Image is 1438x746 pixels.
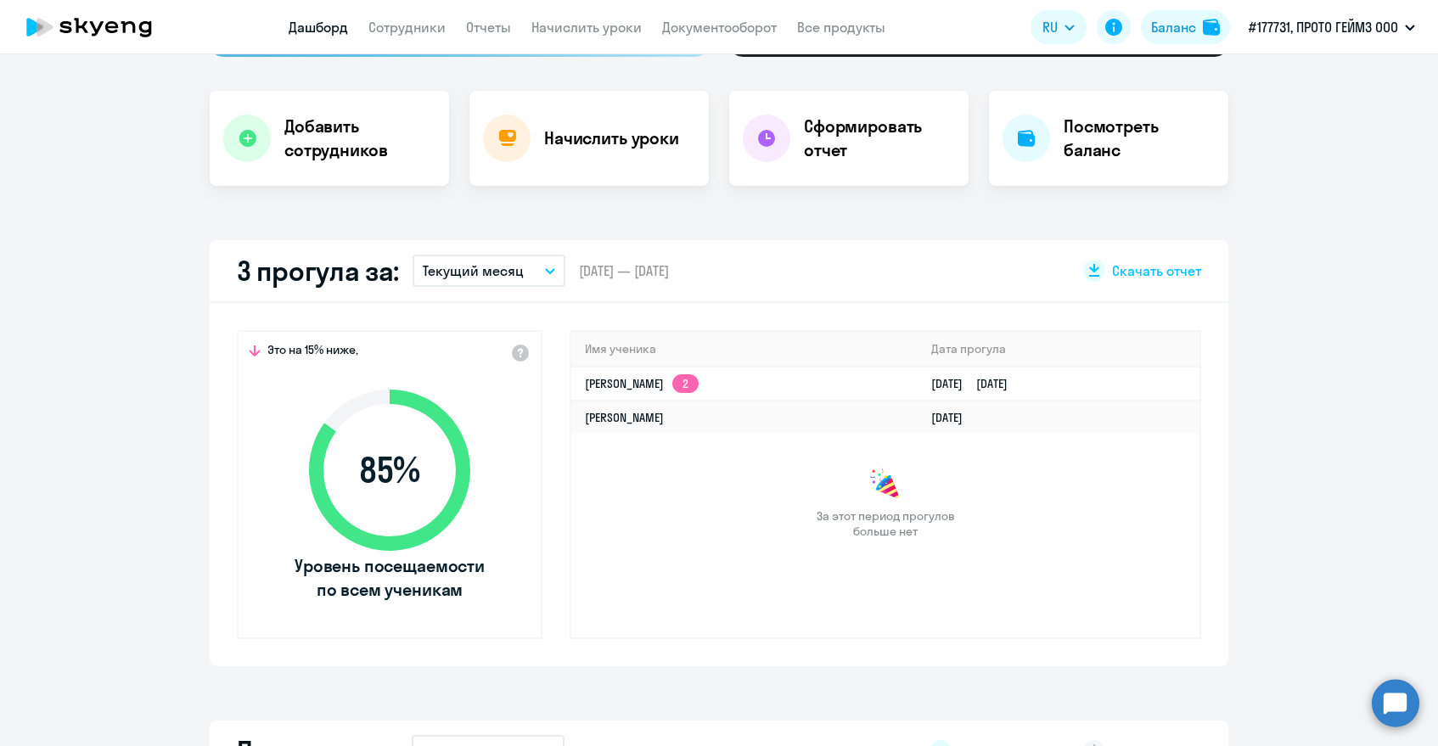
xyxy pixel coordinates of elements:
h4: Сформировать отчет [804,115,955,162]
th: Имя ученика [571,332,918,367]
span: Уровень посещаемости по всем ученикам [292,554,487,602]
h2: 3 прогула за: [237,254,399,288]
a: Сотрудники [368,19,446,36]
a: Дашборд [289,19,348,36]
img: congrats [868,468,902,502]
h4: Посмотреть баланс [1064,115,1215,162]
a: [DATE] [931,410,976,425]
p: #177731, ПРОТО ГЕЙМЗ ООО [1249,17,1398,37]
span: Это на 15% ниже, [267,342,358,362]
a: [PERSON_NAME] [585,410,664,425]
h4: Начислить уроки [544,126,679,150]
span: Скачать отчет [1112,261,1201,280]
span: [DATE] — [DATE] [579,261,669,280]
a: Все продукты [797,19,885,36]
img: balance [1203,19,1220,36]
div: Баланс [1151,17,1196,37]
a: Отчеты [466,19,511,36]
a: Начислить уроки [531,19,642,36]
span: За этот период прогулов больше нет [814,508,957,539]
button: Балансbalance [1141,10,1230,44]
button: #177731, ПРОТО ГЕЙМЗ ООО [1240,7,1424,48]
button: Текущий месяц [413,255,565,287]
p: Текущий месяц [423,261,524,281]
button: RU [1031,10,1087,44]
app-skyeng-badge: 2 [672,374,699,393]
span: 85 % [292,450,487,491]
a: [PERSON_NAME]2 [585,376,699,391]
h4: Добавить сотрудников [284,115,435,162]
a: Документооборот [662,19,777,36]
a: [DATE][DATE] [931,376,1021,391]
th: Дата прогула [918,332,1199,367]
span: RU [1042,17,1058,37]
